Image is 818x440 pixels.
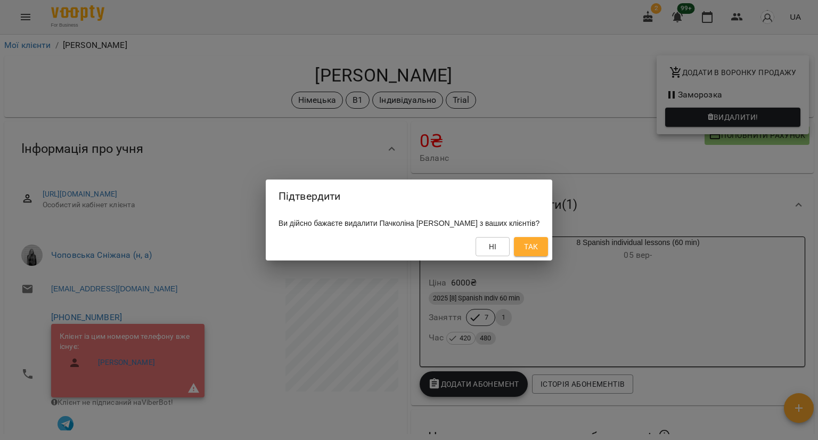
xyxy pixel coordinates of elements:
div: Ви дійсно бажаєте видалити Пачколіна [PERSON_NAME] з ваших клієнтів? [266,214,552,233]
button: Так [514,237,548,256]
span: Ні [489,240,497,253]
span: Так [524,240,538,253]
h2: Підтвердити [279,188,539,205]
button: Ні [476,237,510,256]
